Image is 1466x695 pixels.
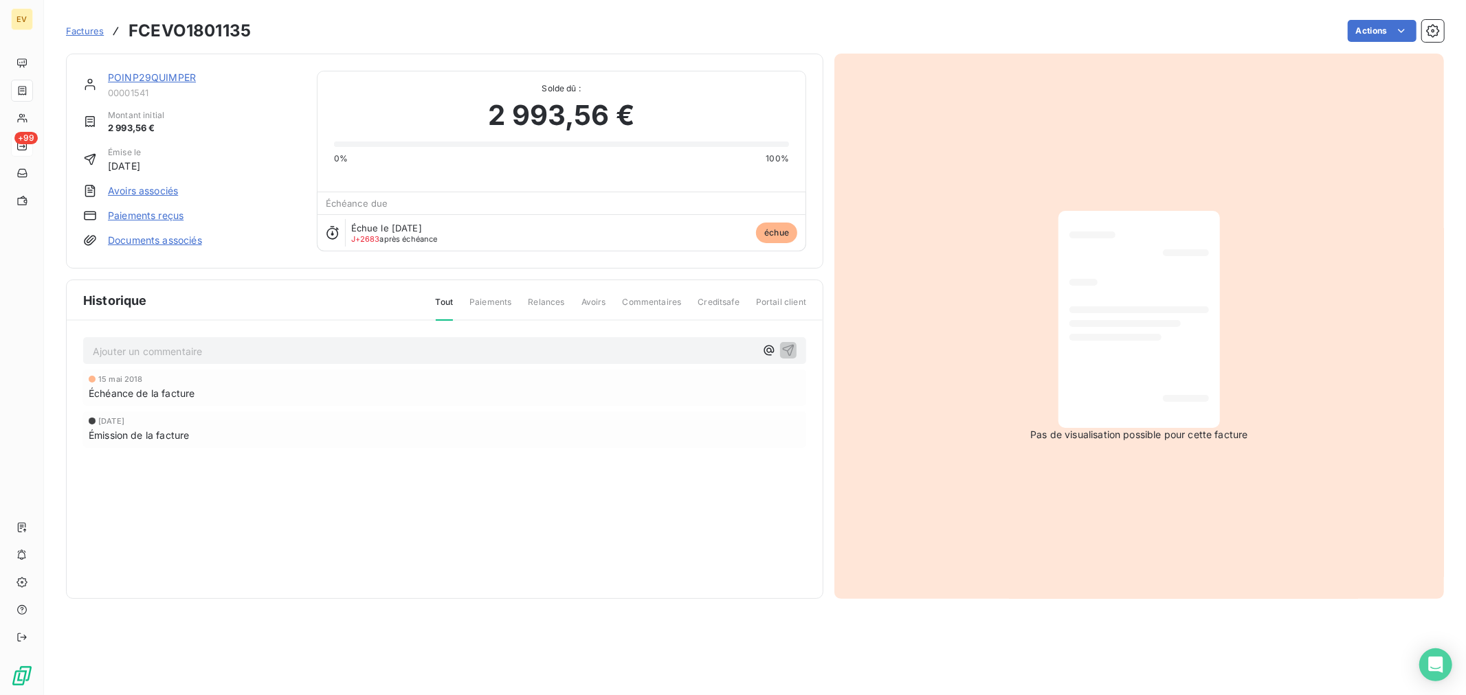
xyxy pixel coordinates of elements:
span: 100% [766,152,789,165]
span: Émise le [108,146,141,159]
span: Relances [528,296,564,319]
span: Pas de visualisation possible pour cette facture [1030,428,1247,442]
span: Solde dû : [334,82,789,95]
span: [DATE] [108,159,141,173]
span: Factures [66,25,104,36]
span: 2 993,56 € [489,95,635,136]
a: Factures [66,24,104,38]
a: Avoirs associés [108,184,178,198]
span: J+2683 [351,234,380,244]
img: Logo LeanPay [11,665,33,687]
a: Paiements reçus [108,209,184,223]
a: Documents associés [108,233,202,247]
span: Montant initial [108,109,164,122]
h3: FCEVO1801135 [129,19,251,43]
button: Actions [1348,20,1417,42]
span: Échéance de la facture [89,386,195,400]
span: 2 993,56 € [108,122,164,135]
span: Émission de la facture [89,428,189,442]
span: Paiements [469,296,511,319]
span: Échéance due [326,198,388,209]
span: Tout [436,296,454,321]
span: Portail client [756,296,806,319]
div: EV [11,8,33,30]
span: 15 mai 2018 [98,375,143,383]
span: Avoirs [581,296,606,319]
span: Historique [83,291,147,310]
span: 0% [334,152,348,165]
span: 00001541 [108,87,300,98]
a: POINP29QUIMPER [108,71,196,83]
span: Échue le [DATE] [351,223,422,233]
span: après échéance [351,235,438,243]
span: échue [756,223,797,243]
span: Commentaires [623,296,682,319]
span: Creditsafe [698,296,740,319]
span: [DATE] [98,417,124,425]
div: Open Intercom Messenger [1419,648,1452,681]
span: +99 [14,132,38,144]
